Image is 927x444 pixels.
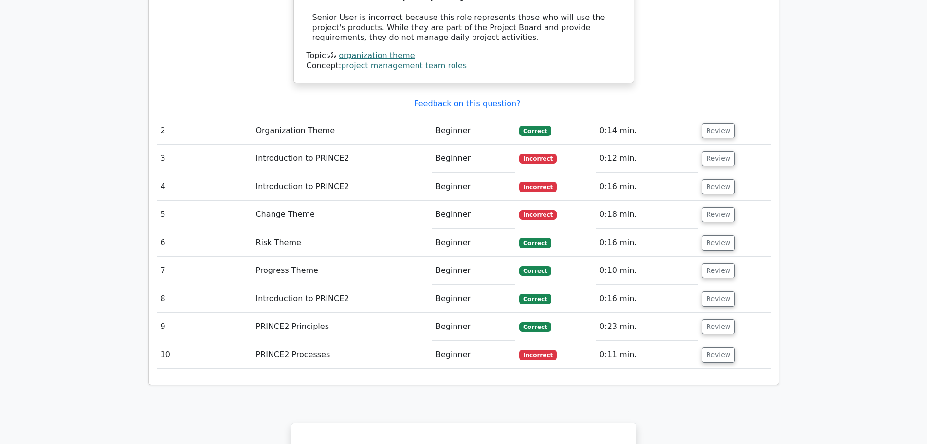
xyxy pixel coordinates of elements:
[252,313,432,341] td: PRINCE2 Principles
[252,341,432,369] td: PRINCE2 Processes
[519,182,557,192] span: Incorrect
[252,117,432,145] td: Organization Theme
[341,61,467,70] a: project management team roles
[307,51,621,61] div: Topic:
[252,229,432,257] td: Risk Theme
[307,61,621,71] div: Concept:
[702,207,735,222] button: Review
[339,51,415,60] a: organization theme
[157,117,252,145] td: 2
[414,99,520,108] a: Feedback on this question?
[596,173,698,201] td: 0:16 min.
[596,201,698,229] td: 0:18 min.
[252,173,432,201] td: Introduction to PRINCE2
[432,117,515,145] td: Beginner
[432,229,515,257] td: Beginner
[157,341,252,369] td: 10
[702,123,735,138] button: Review
[702,235,735,251] button: Review
[157,257,252,285] td: 7
[432,257,515,285] td: Beginner
[157,229,252,257] td: 6
[432,201,515,229] td: Beginner
[596,257,698,285] td: 0:10 min.
[432,285,515,313] td: Beginner
[596,229,698,257] td: 0:16 min.
[519,294,551,304] span: Correct
[432,313,515,341] td: Beginner
[596,313,698,341] td: 0:23 min.
[157,313,252,341] td: 9
[519,126,551,135] span: Correct
[252,145,432,173] td: Introduction to PRINCE2
[519,210,557,220] span: Incorrect
[252,257,432,285] td: Progress Theme
[252,285,432,313] td: Introduction to PRINCE2
[596,341,698,369] td: 0:11 min.
[702,319,735,334] button: Review
[157,201,252,229] td: 5
[702,179,735,194] button: Review
[519,238,551,248] span: Correct
[596,285,698,313] td: 0:16 min.
[519,266,551,276] span: Correct
[432,341,515,369] td: Beginner
[432,145,515,173] td: Beginner
[157,285,252,313] td: 8
[157,173,252,201] td: 4
[519,154,557,164] span: Incorrect
[519,322,551,332] span: Correct
[519,350,557,360] span: Incorrect
[702,151,735,166] button: Review
[432,173,515,201] td: Beginner
[702,291,735,307] button: Review
[596,117,698,145] td: 0:14 min.
[157,145,252,173] td: 3
[596,145,698,173] td: 0:12 min.
[252,201,432,229] td: Change Theme
[702,263,735,278] button: Review
[702,347,735,363] button: Review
